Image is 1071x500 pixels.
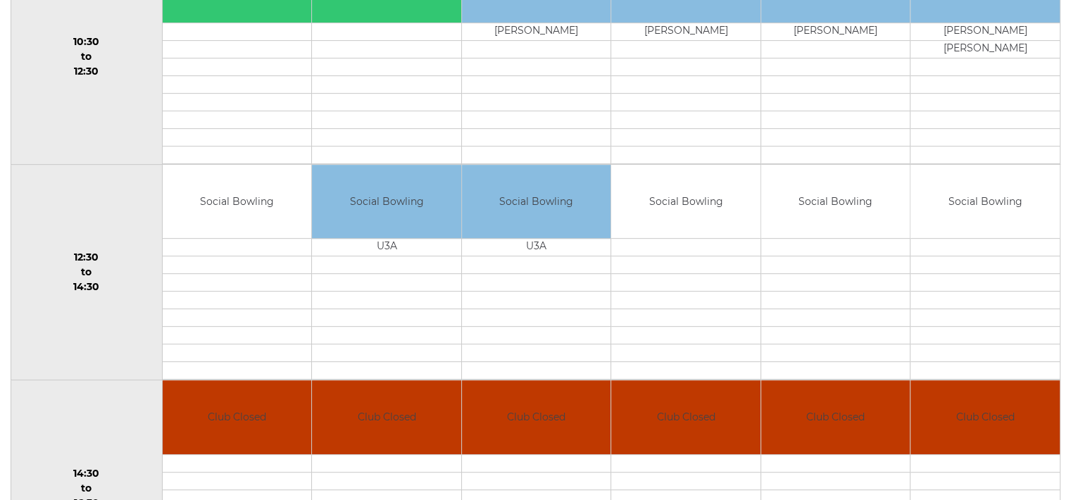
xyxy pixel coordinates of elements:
[462,380,611,454] td: Club Closed
[462,165,611,239] td: Social Bowling
[611,380,760,454] td: Club Closed
[11,164,163,380] td: 12:30 to 14:30
[910,40,1060,58] td: [PERSON_NAME]
[312,380,461,454] td: Club Closed
[761,380,910,454] td: Club Closed
[163,165,312,239] td: Social Bowling
[910,380,1060,454] td: Club Closed
[462,23,611,40] td: [PERSON_NAME]
[312,239,461,256] td: U3A
[761,23,910,40] td: [PERSON_NAME]
[761,165,910,239] td: Social Bowling
[163,380,312,454] td: Club Closed
[462,239,611,256] td: U3A
[910,23,1060,40] td: [PERSON_NAME]
[910,165,1060,239] td: Social Bowling
[611,23,760,40] td: [PERSON_NAME]
[611,165,760,239] td: Social Bowling
[312,165,461,239] td: Social Bowling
